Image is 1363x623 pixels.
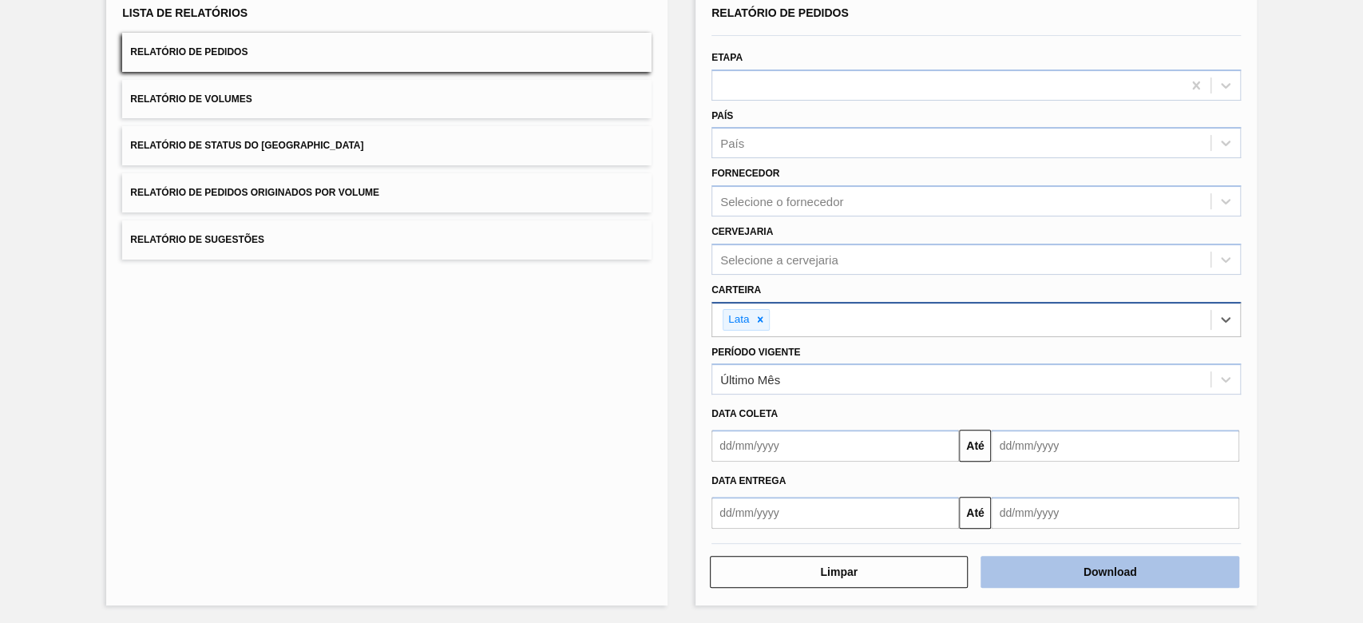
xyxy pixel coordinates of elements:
span: Relatório de Pedidos [711,6,849,19]
button: Relatório de Pedidos Originados por Volume [122,173,652,212]
label: Fornecedor [711,168,779,179]
div: Lata [723,310,751,330]
button: Relatório de Pedidos [122,33,652,72]
label: Cervejaria [711,226,773,237]
input: dd/mm/yyyy [711,497,959,529]
div: Selecione o fornecedor [720,195,843,208]
div: Último Mês [720,373,780,387]
button: Limpar [710,556,968,588]
label: Período Vigente [711,347,800,358]
span: Relatório de Pedidos Originados por Volume [130,187,379,198]
input: dd/mm/yyyy [991,430,1238,462]
span: Relatório de Status do [GEOGRAPHIC_DATA] [130,140,363,151]
div: País [720,137,744,150]
span: Relatório de Pedidos [130,46,248,58]
label: País [711,110,733,121]
span: Relatório de Sugestões [130,234,264,245]
span: Data coleta [711,408,778,419]
button: Até [959,497,991,529]
input: dd/mm/yyyy [711,430,959,462]
button: Até [959,430,991,462]
input: dd/mm/yyyy [991,497,1238,529]
label: Etapa [711,52,743,63]
div: Selecione a cervejaria [720,252,838,266]
button: Relatório de Sugestões [122,220,652,260]
span: Lista de Relatórios [122,6,248,19]
button: Download [981,556,1238,588]
label: Carteira [711,284,761,296]
span: Data entrega [711,475,786,486]
button: Relatório de Status do [GEOGRAPHIC_DATA] [122,126,652,165]
span: Relatório de Volumes [130,93,252,105]
button: Relatório de Volumes [122,80,652,119]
